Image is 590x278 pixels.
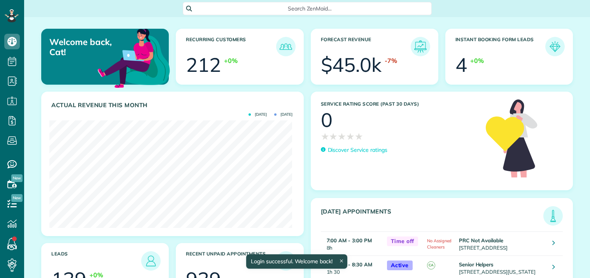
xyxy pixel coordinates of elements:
span: ★ [346,130,355,143]
h3: Leads [51,251,141,271]
span: ★ [338,130,346,143]
h3: Actual Revenue this month [51,102,296,109]
td: 8h [321,232,383,256]
img: icon_unpaid_appointments-47b8ce3997adf2238b356f14209ab4cced10bd1f174958f3ca8f1d0dd7fffeee.png [278,253,294,269]
img: icon_form_leads-04211a6a04a5b2264e4ee56bc0799ec3eb69b7e499cbb523a139df1d13a81ae0.png [547,39,563,54]
div: +0% [470,56,484,65]
span: Active [387,261,413,270]
h3: Instant Booking Form Leads [455,37,545,56]
div: -7% [385,56,397,65]
h3: Forecast Revenue [321,37,411,56]
p: Welcome back, Cat! [49,37,127,57]
td: [STREET_ADDRESS] [457,232,547,256]
span: New [11,174,23,182]
div: Login successful. Welcome back! [246,254,347,269]
span: ★ [329,130,338,143]
img: icon_forecast_revenue-8c13a41c7ed35a8dcfafea3cbb826a0462acb37728057bba2d056411b612bbbe.png [413,39,428,54]
span: CA [427,261,435,269]
span: [DATE] [274,113,292,116]
span: Time off [387,236,418,246]
p: Discover Service ratings [328,146,387,154]
span: New [11,194,23,202]
img: icon_leads-1bed01f49abd5b7fead27621c3d59655bb73ed531f8eeb49469d10e621d6b896.png [143,253,159,269]
img: icon_todays_appointments-901f7ab196bb0bea1936b74009e4eb5ffbc2d2711fa7634e0d609ed5ef32b18b.png [545,208,561,224]
h3: [DATE] Appointments [321,208,544,226]
strong: Senior Helpers [459,261,494,268]
strong: 7:00 AM - 8:30 AM [327,261,372,268]
strong: PRC Not Available [459,237,503,243]
span: ★ [355,130,363,143]
h3: Recurring Customers [186,37,276,56]
h3: Service Rating score (past 30 days) [321,101,478,107]
div: $45.0k [321,55,382,75]
span: ★ [321,130,329,143]
div: 0 [321,110,333,130]
img: icon_recurring_customers-cf858462ba22bcd05b5a5880d41d6543d210077de5bb9ebc9590e49fd87d84ed.png [278,39,294,54]
span: [DATE] [249,113,267,116]
div: 212 [186,55,221,75]
a: Discover Service ratings [321,146,387,154]
div: +0% [224,56,238,65]
strong: 7:00 AM - 3:00 PM [327,237,372,243]
h3: Recent unpaid appointments [186,251,276,271]
span: No Assigned Cleaners [427,238,452,250]
div: 4 [455,55,467,75]
img: dashboard_welcome-42a62b7d889689a78055ac9021e634bf52bae3f8056760290aed330b23ab8690.png [96,20,172,95]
